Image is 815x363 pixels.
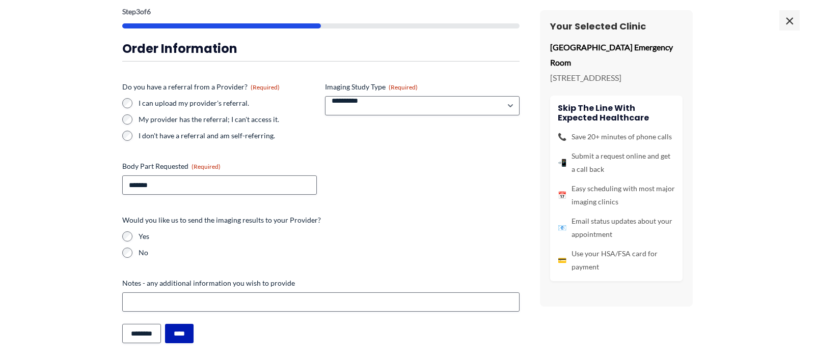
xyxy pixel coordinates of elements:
[558,189,566,202] span: 📅
[558,156,566,169] span: 📲
[558,130,566,143] span: 📞
[558,103,675,123] h4: Skip the line with Expected Healthcare
[122,8,520,15] p: Step of
[251,83,280,91] span: (Required)
[139,131,317,141] label: I don't have a referral and am self-referring.
[122,215,321,225] legend: Would you like us to send the imaging results to your Provider?
[122,82,280,92] legend: Do you have a referral from a Provider?
[136,7,140,16] span: 3
[389,83,418,91] span: (Required)
[139,248,520,258] label: No
[558,130,675,143] li: Save 20+ minutes of phone calls
[139,231,520,241] label: Yes
[122,161,317,171] label: Body Part Requested
[122,41,520,56] h3: Order Information
[550,20,683,32] h3: Your Selected Clinic
[147,7,151,16] span: 6
[192,163,221,170] span: (Required)
[139,98,317,108] label: I can upload my provider's referral.
[122,278,520,288] label: Notes - any additional information you wish to provide
[550,40,683,70] p: [GEOGRAPHIC_DATA] Emergency Room
[139,114,317,125] label: My provider has the referral; I can't access it.
[558,149,675,176] li: Submit a request online and get a call back
[558,254,566,267] span: 💳
[558,182,675,208] li: Easy scheduling with most major imaging clinics
[779,10,800,31] span: ×
[558,215,675,241] li: Email status updates about your appointment
[550,70,683,85] p: [STREET_ADDRESS]
[558,247,675,274] li: Use your HSA/FSA card for payment
[325,82,520,92] label: Imaging Study Type
[558,221,566,234] span: 📧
